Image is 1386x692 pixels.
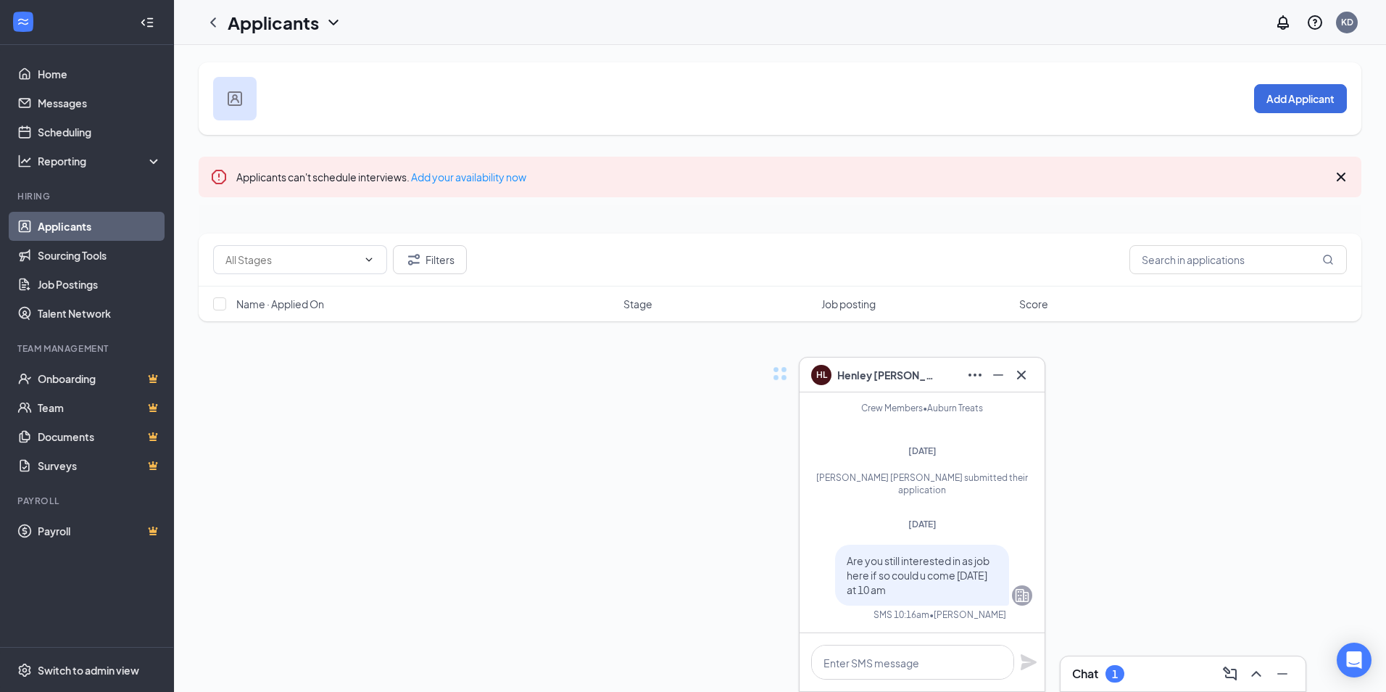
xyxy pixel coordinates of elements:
[17,190,159,202] div: Hiring
[38,212,162,241] a: Applicants
[1010,363,1033,387] button: Cross
[1274,665,1291,683] svg: Minimize
[38,241,162,270] a: Sourcing Tools
[17,154,32,168] svg: Analysis
[16,15,30,29] svg: WorkstreamLogo
[411,170,526,184] a: Add your availability now
[987,363,1010,387] button: Minimize
[228,10,319,35] h1: Applicants
[908,519,937,530] span: [DATE]
[837,367,939,383] span: Henley [PERSON_NAME]
[1337,643,1372,677] div: Open Intercom Messenger
[38,118,162,147] a: Scheduling
[210,168,228,186] svg: Error
[204,14,222,31] svg: ChevronLeft
[1254,84,1347,113] button: Add Applicant
[861,401,983,416] div: Crew Members • Auburn Treats
[17,495,159,507] div: Payroll
[1248,665,1265,683] svg: ChevronUp
[1221,665,1239,683] svg: ComposeMessage
[38,364,162,393] a: OnboardingCrown
[929,609,1006,621] span: • [PERSON_NAME]
[1322,254,1334,265] svg: MagnifyingGlass
[140,15,154,30] svg: Collapse
[17,663,32,677] svg: Settings
[38,299,162,328] a: Talent Network
[1341,16,1353,28] div: KD
[236,297,324,311] span: Name · Applied On
[1274,14,1292,31] svg: Notifications
[1072,666,1098,682] h3: Chat
[847,554,989,596] span: Are you still interested in as job here if so could u come [DATE] at 10 am
[1245,662,1268,685] button: ChevronUp
[1013,366,1030,384] svg: Cross
[405,251,423,268] svg: Filter
[963,363,987,387] button: Ellipses
[873,609,929,621] div: SMS 10:16am
[38,88,162,118] a: Messages
[821,297,876,311] span: Job posting
[38,422,162,451] a: DocumentsCrown
[623,297,652,311] span: Stage
[325,14,342,31] svg: ChevronDown
[989,366,1007,384] svg: Minimize
[1129,245,1347,274] input: Search in applications
[966,366,984,384] svg: Ellipses
[1013,587,1031,604] svg: Company
[236,170,526,184] span: Applicants can't schedule interviews.
[1219,662,1242,685] button: ComposeMessage
[1112,668,1118,680] div: 1
[908,445,937,456] span: [DATE]
[225,252,357,268] input: All Stages
[38,451,162,480] a: SurveysCrown
[1020,654,1037,671] svg: Plane
[228,91,242,106] img: user icon
[38,154,162,168] div: Reporting
[812,471,1032,496] div: [PERSON_NAME] [PERSON_NAME] submitted their application
[393,245,467,274] button: Filter Filters
[38,393,162,422] a: TeamCrown
[38,59,162,88] a: Home
[38,516,162,545] a: PayrollCrown
[17,342,159,355] div: Team Management
[1332,168,1350,186] svg: Cross
[38,270,162,299] a: Job Postings
[1019,297,1048,311] span: Score
[38,663,139,677] div: Switch to admin view
[1306,14,1324,31] svg: QuestionInfo
[1271,662,1294,685] button: Minimize
[363,254,375,265] svg: ChevronDown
